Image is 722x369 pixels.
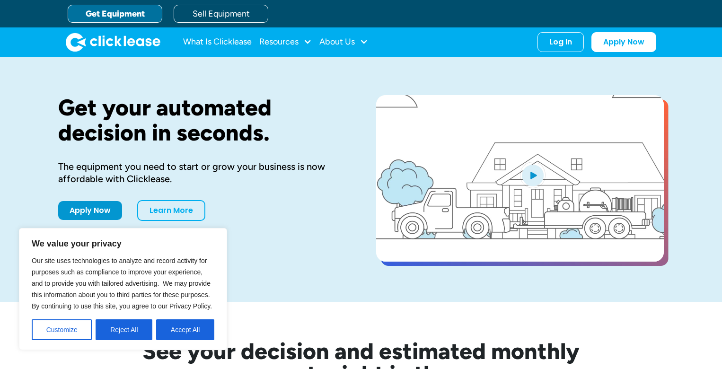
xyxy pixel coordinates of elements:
[259,33,312,52] div: Resources
[549,37,572,47] div: Log In
[156,319,214,340] button: Accept All
[19,228,227,350] div: We value your privacy
[66,33,160,52] img: Clicklease logo
[376,95,664,262] a: open lightbox
[58,160,346,185] div: The equipment you need to start or grow your business is now affordable with Clicklease.
[58,201,122,220] a: Apply Now
[591,32,656,52] a: Apply Now
[520,162,546,188] img: Blue play button logo on a light blue circular background
[66,33,160,52] a: home
[58,95,346,145] h1: Get your automated decision in seconds.
[32,257,212,310] span: Our site uses technologies to analyze and record activity for purposes such as compliance to impr...
[137,200,205,221] a: Learn More
[32,319,92,340] button: Customize
[174,5,268,23] a: Sell Equipment
[32,238,214,249] p: We value your privacy
[68,5,162,23] a: Get Equipment
[183,33,252,52] a: What Is Clicklease
[96,319,152,340] button: Reject All
[319,33,368,52] div: About Us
